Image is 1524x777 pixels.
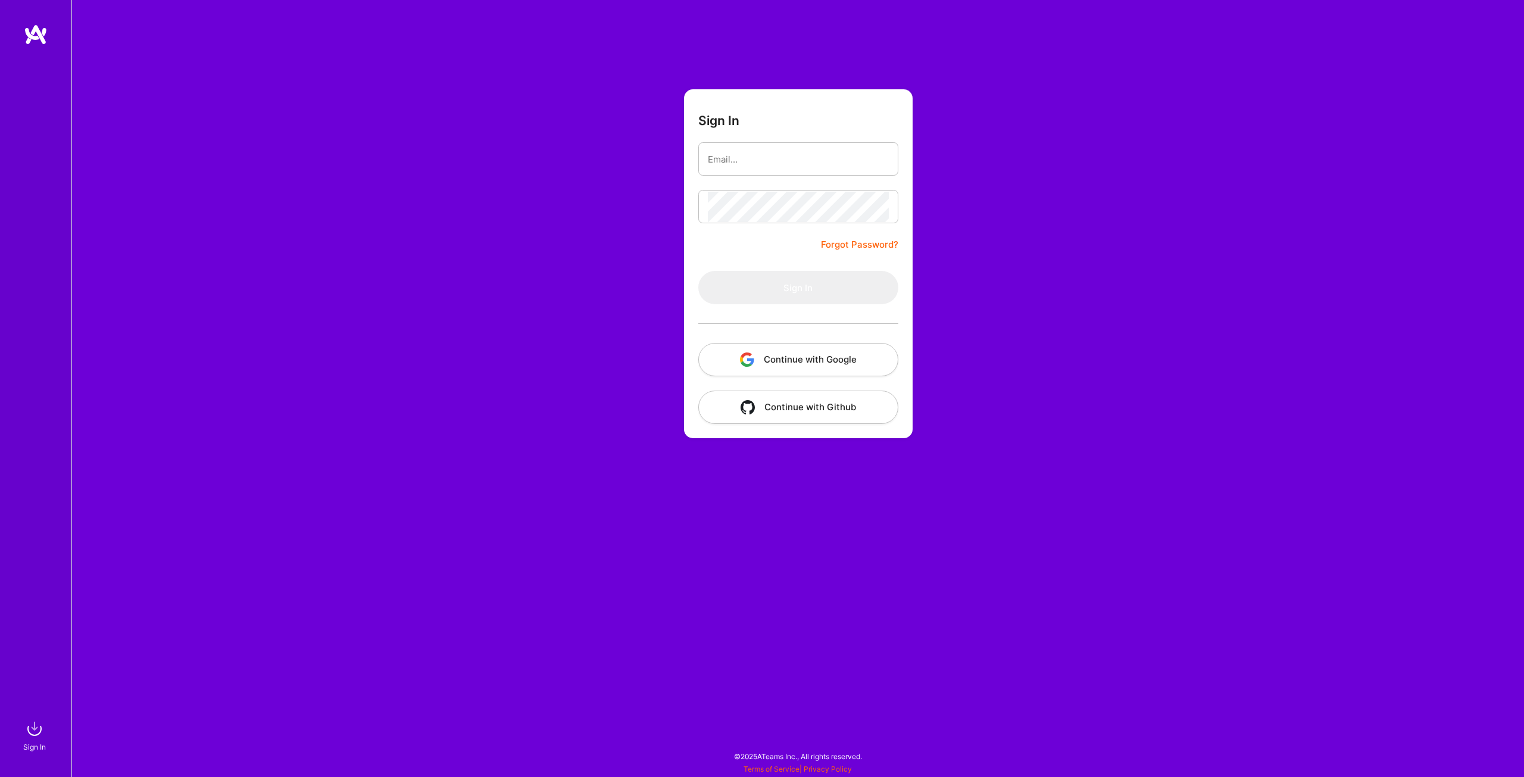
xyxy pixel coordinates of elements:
[740,352,754,367] img: icon
[698,391,898,424] button: Continue with Github
[23,717,46,741] img: sign in
[24,24,48,45] img: logo
[698,271,898,304] button: Sign In
[744,764,800,773] a: Terms of Service
[741,400,755,414] img: icon
[804,764,852,773] a: Privacy Policy
[708,144,889,174] input: Email...
[25,717,46,753] a: sign inSign In
[23,741,46,753] div: Sign In
[821,238,898,252] a: Forgot Password?
[698,113,739,128] h3: Sign In
[744,764,852,773] span: |
[698,343,898,376] button: Continue with Google
[71,741,1524,771] div: © 2025 ATeams Inc., All rights reserved.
